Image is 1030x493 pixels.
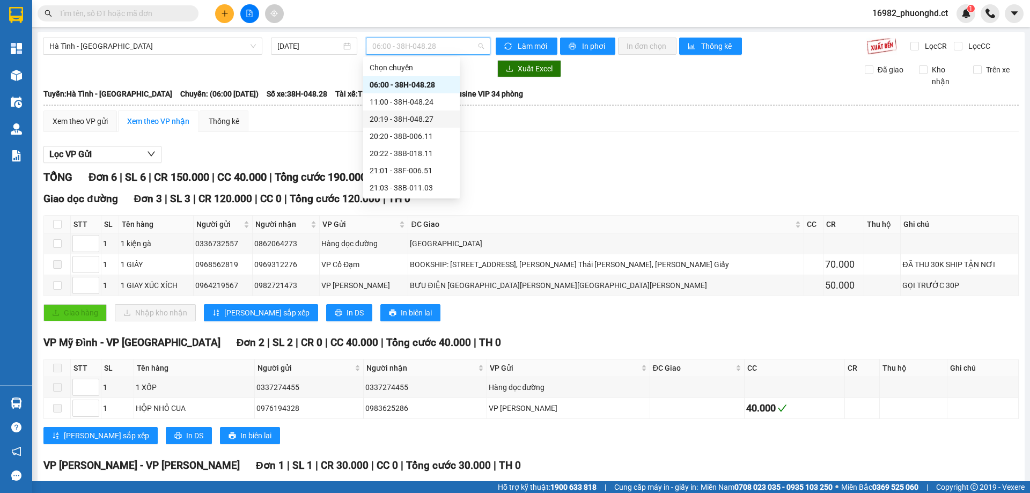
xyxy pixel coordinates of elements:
span: | [315,459,318,472]
span: question-circle [11,422,21,432]
span: Đơn 1 [256,459,284,472]
span: | [120,171,122,183]
div: 1 [103,259,117,270]
span: printer [174,432,182,440]
span: | [371,459,374,472]
th: CC [804,216,823,233]
div: 0983625286 [365,402,485,414]
div: VP [PERSON_NAME] [489,402,648,414]
img: icon-new-feature [961,9,971,18]
th: Tên hàng [119,216,194,233]
img: warehouse-icon [11,123,22,135]
div: ĐÃ THU 30K SHIP TẬN NƠI [902,259,1017,270]
div: 0337274455 [256,381,362,393]
div: Hàng dọc đường [489,381,648,393]
div: VP Cổ Đạm [321,259,406,270]
div: 0982721473 [254,279,318,291]
div: 0336732557 [195,238,251,249]
span: SL 2 [273,336,293,349]
button: bar-chartThống kê [679,38,742,55]
span: | [287,459,290,472]
button: sort-ascending[PERSON_NAME] sắp xếp [204,304,318,321]
button: plus [215,4,234,23]
span: | [381,336,384,349]
span: | [149,171,151,183]
span: check [777,403,787,413]
span: | [605,481,606,493]
th: SL [101,216,119,233]
span: 16982_phuonghd.ct [864,6,957,20]
span: sort-ascending [212,309,220,318]
span: TH 0 [479,336,501,349]
span: | [255,193,257,205]
button: syncLàm mới [496,38,557,55]
span: Số xe: 38H-048.28 [267,88,327,100]
strong: 0708 023 035 - 0935 103 250 [734,483,833,491]
div: Xem theo VP gửi [53,115,108,127]
span: | [284,193,287,205]
span: VP Gửi [322,218,397,230]
td: VP Xuân Giang [320,275,408,296]
span: | [494,459,496,472]
div: 0964219567 [195,279,251,291]
div: Chọn chuyến [363,59,460,76]
span: Tổng cước 190.000 [275,171,366,183]
span: Người gửi [257,362,352,374]
th: STT [71,216,101,233]
span: Loại xe: Limousine VIP 34 phòng [414,88,523,100]
b: Tuyến: Hà Tĩnh - [GEOGRAPHIC_DATA] [43,90,172,98]
span: printer [229,432,236,440]
img: warehouse-icon [11,97,22,108]
span: | [474,336,476,349]
span: copyright [970,483,978,491]
div: [GEOGRAPHIC_DATA] [410,238,802,249]
td: VP Cổ Đạm [320,254,408,275]
td: Hàng dọc đường [320,233,408,254]
button: printerIn biên lai [220,427,280,444]
span: Lọc CC [964,40,992,52]
span: | [193,193,196,205]
div: 21:03 - 38B-011.03 [370,182,453,194]
span: Tổng cước 30.000 [406,459,491,472]
button: downloadNhập kho nhận [115,304,196,321]
span: | [401,459,403,472]
span: Miền Nam [701,481,833,493]
span: Hà Tĩnh - Hà Nội [49,38,256,54]
span: CR 150.000 [154,171,209,183]
span: ĐC Giao [653,362,733,374]
div: HỘP NHỎ CUA [136,402,253,414]
span: message [11,470,21,481]
span: aim [270,10,278,17]
span: | [267,336,270,349]
span: | [212,171,215,183]
span: In phơi [582,40,607,52]
div: 0968562819 [195,259,251,270]
input: 12/09/2025 [277,40,341,52]
span: sort-ascending [52,432,60,440]
span: Đơn 3 [134,193,163,205]
span: | [383,193,386,205]
span: SL 3 [170,193,190,205]
span: Tổng cước 40.000 [386,336,471,349]
div: VP [PERSON_NAME] [321,279,406,291]
button: printerIn biên lai [380,304,440,321]
img: warehouse-icon [11,398,22,409]
td: Hàng dọc đường [487,377,650,398]
div: 21:01 - 38F-006.51 [370,165,453,176]
span: | [926,481,928,493]
button: sort-ascending[PERSON_NAME] sắp xếp [43,427,158,444]
span: In biên lai [401,307,432,319]
span: CC 40.000 [330,336,378,349]
span: caret-down [1010,9,1019,18]
div: 40.000 [746,401,843,416]
span: Xuất Excel [518,63,553,75]
div: 20:20 - 38B-006.11 [370,130,453,142]
span: VP Mỹ Đình - VP [GEOGRAPHIC_DATA] [43,336,220,349]
span: printer [335,309,342,318]
span: search [45,10,52,17]
span: In DS [186,430,203,442]
td: VP Xuân Giang [487,398,650,419]
div: 20:19 - 38H-048.27 [370,113,453,125]
input: Tìm tên, số ĐT hoặc mã đơn [59,8,186,19]
img: solution-icon [11,150,22,161]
